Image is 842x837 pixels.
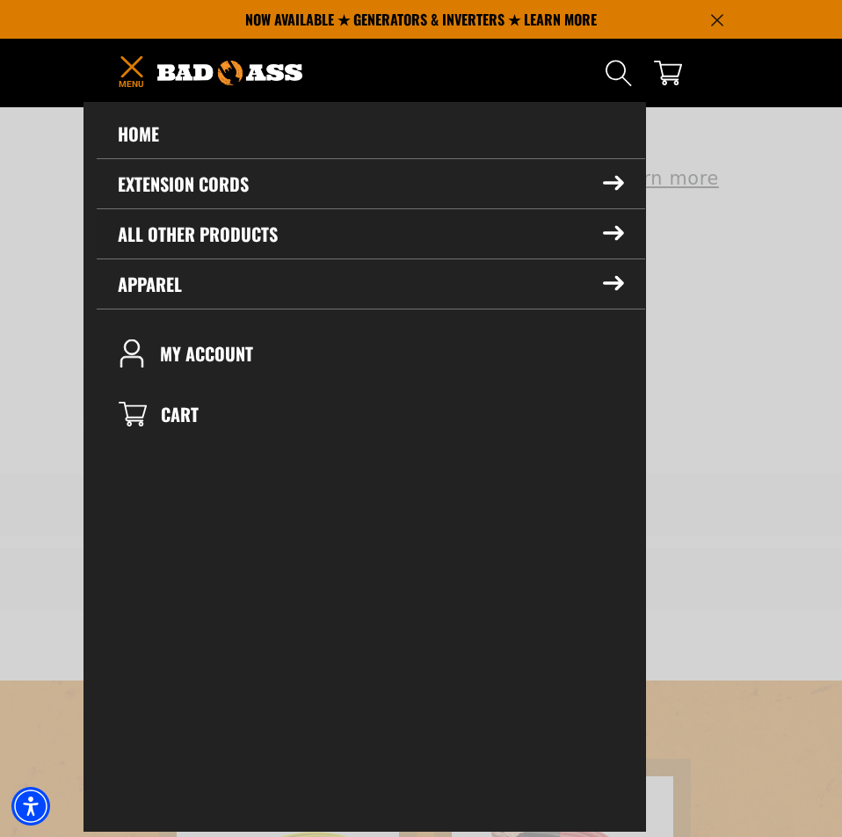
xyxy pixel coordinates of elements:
[118,53,144,94] summary: Menu
[118,77,144,91] span: Menu
[97,209,645,258] summary: All Other Products
[11,787,50,826] div: Accessibility Menu
[97,324,645,383] a: My Account
[97,109,645,158] a: Home
[97,159,645,208] summary: Extension Cords
[654,59,682,87] a: cart
[97,259,645,309] summary: Apparel
[157,61,302,85] img: Bad Ass Extension Cords
[605,59,633,87] summary: Search
[110,400,214,428] a: CART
